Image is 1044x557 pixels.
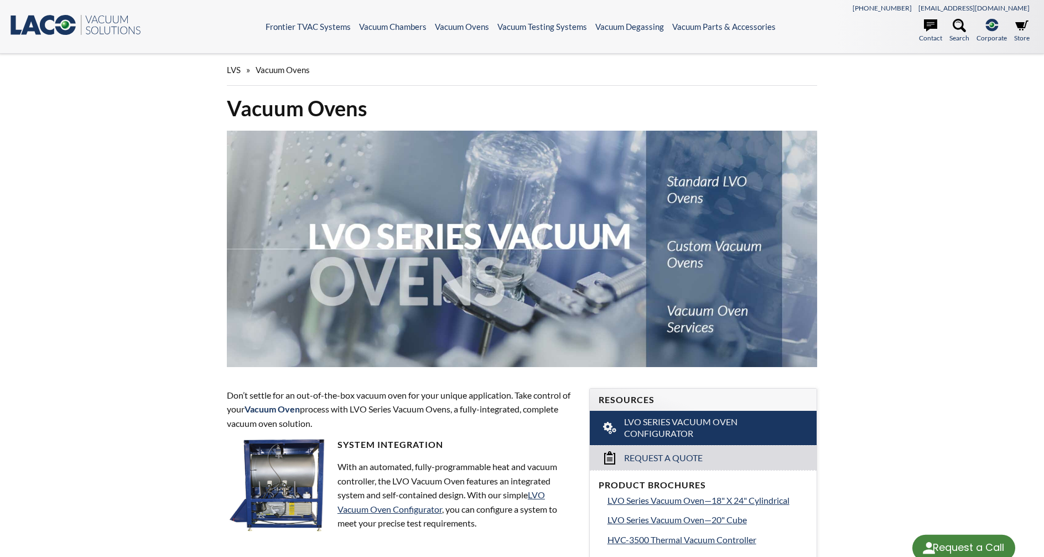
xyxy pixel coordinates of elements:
[949,19,969,43] a: Search
[607,534,756,545] span: HVC-3500 Thermal Vacuum Controller
[919,19,942,43] a: Contact
[245,404,300,414] strong: Vacuum Oven
[920,539,938,557] img: round button
[227,439,337,533] img: LVO-H_side2.jpg
[607,533,808,547] a: HVC-3500 Thermal Vacuum Controller
[227,388,576,431] p: Don’t settle for an out-of-the-box vacuum oven for your unique application. Take control of your ...
[337,489,545,514] a: LVO Vacuum Oven Configurator
[590,445,817,470] a: Request a Quote
[607,493,808,508] a: LVO Series Vacuum Oven—18" X 24" Cylindrical
[227,54,817,86] div: »
[672,22,776,32] a: Vacuum Parts & Accessories
[624,416,785,440] span: LVO Series Vacuum Oven Configurator
[227,65,241,75] span: LVS
[1014,19,1030,43] a: Store
[227,439,576,451] h4: System Integration
[599,394,808,406] h4: Resources
[266,22,351,32] a: Frontier TVAC Systems
[853,4,912,12] a: [PHONE_NUMBER]
[227,460,576,530] p: With an automated, fully-programmable heat and vacuum controller, the LVO Vacuum Oven features an...
[977,33,1007,43] span: Corporate
[918,4,1030,12] a: [EMAIL_ADDRESS][DOMAIN_NAME]
[256,65,310,75] span: Vacuum Ovens
[497,22,587,32] a: Vacuum Testing Systems
[624,452,703,464] span: Request a Quote
[590,411,817,445] a: LVO Series Vacuum Oven Configurator
[599,479,808,491] h4: Product Brochures
[607,514,747,525] span: LVO Series Vacuum Oven—20" Cube
[607,513,808,527] a: LVO Series Vacuum Oven—20" Cube
[227,95,817,122] h1: Vacuum Ovens
[359,22,427,32] a: Vacuum Chambers
[607,495,790,506] span: LVO Series Vacuum Oven—18" X 24" Cylindrical
[227,131,817,367] img: LVO Series Vacuum Ovens header
[435,22,489,32] a: Vacuum Ovens
[595,22,664,32] a: Vacuum Degassing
